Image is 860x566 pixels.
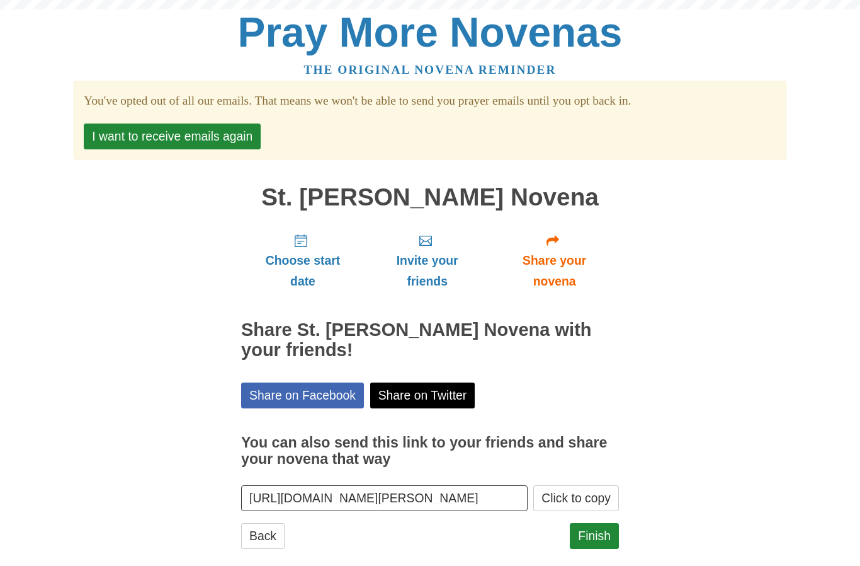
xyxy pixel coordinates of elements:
button: Click to copy [533,485,619,511]
a: Choose start date [241,223,365,298]
a: Pray More Novenas [238,9,623,55]
h3: You can also send this link to your friends and share your novena that way [241,435,619,467]
a: Share on Twitter [370,383,475,408]
a: Finish [570,523,619,549]
h1: St. [PERSON_NAME] Novena [241,184,619,211]
a: Share your novena [490,223,619,298]
span: Choose start date [254,250,352,292]
a: The original novena reminder [304,63,557,76]
h2: Share St. [PERSON_NAME] Novena with your friends! [241,320,619,361]
button: I want to receive emails again [84,124,261,149]
section: You've opted out of all our emails. That means we won't be able to send you prayer emails until y... [84,91,776,112]
a: Share on Facebook [241,383,364,408]
a: Invite your friends [365,223,490,298]
a: Back [241,523,285,549]
span: Share your novena [502,250,606,292]
span: Invite your friends [377,250,477,292]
